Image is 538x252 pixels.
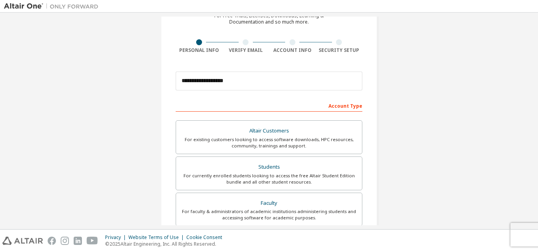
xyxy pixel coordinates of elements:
[186,234,227,241] div: Cookie Consent
[48,237,56,245] img: facebook.svg
[269,47,316,53] div: Account Info
[316,47,363,53] div: Security Setup
[181,173,357,185] div: For currently enrolled students looking to access the free Altair Student Edition bundle and all ...
[176,47,223,53] div: Personal Info
[181,125,357,136] div: Altair Customers
[128,234,186,241] div: Website Terms of Use
[181,162,357,173] div: Students
[4,2,102,10] img: Altair One
[176,99,362,112] div: Account Type
[181,208,357,221] div: For faculty & administrators of academic institutions administering students and accessing softwa...
[181,136,357,149] div: For existing customers looking to access software downloads, HPC resources, community, trainings ...
[61,237,69,245] img: instagram.svg
[105,241,227,247] p: © 2025 Altair Engineering, Inc. All Rights Reserved.
[87,237,98,245] img: youtube.svg
[214,13,324,25] div: For Free Trials, Licenses, Downloads, Learning & Documentation and so much more.
[181,198,357,209] div: Faculty
[223,47,269,53] div: Verify Email
[2,237,43,245] img: altair_logo.svg
[74,237,82,245] img: linkedin.svg
[105,234,128,241] div: Privacy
